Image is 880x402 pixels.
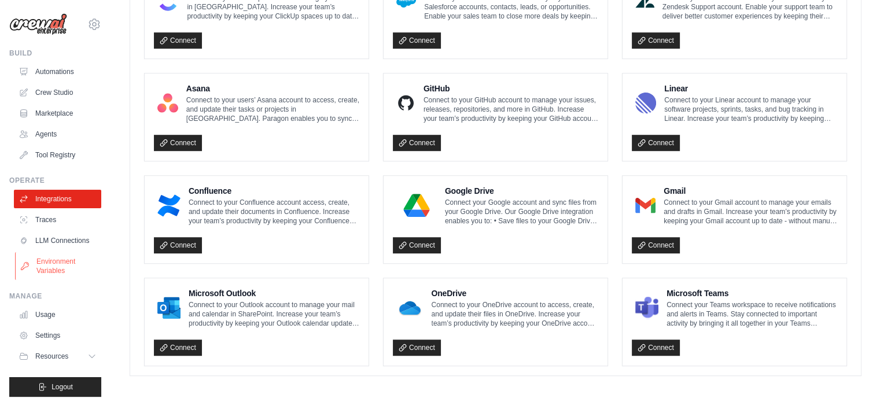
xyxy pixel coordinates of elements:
[157,91,178,115] img: Asana Logo
[14,83,101,102] a: Crew Studio
[424,83,598,94] h4: GitHub
[432,300,599,328] p: Connect to your OneDrive account to access, create, and update their files in OneDrive. Increase ...
[667,287,837,299] h4: Microsoft Teams
[445,185,598,197] h4: Google Drive
[393,135,441,151] a: Connect
[157,296,181,319] img: Microsoft Outlook Logo
[396,91,415,115] img: GitHub Logo
[424,95,598,123] p: Connect to your GitHub account to manage your issues, releases, repositories, and more in GitHub....
[189,198,359,226] p: Connect to your Confluence account access, create, and update their documents in Confluence. Incr...
[632,135,680,151] a: Connect
[632,340,680,356] a: Connect
[154,32,202,49] a: Connect
[14,146,101,164] a: Tool Registry
[635,296,658,319] img: Microsoft Teams Logo
[9,377,101,397] button: Logout
[664,185,837,197] h4: Gmail
[393,32,441,49] a: Connect
[393,340,441,356] a: Connect
[664,95,837,123] p: Connect to your Linear account to manage your software projects, sprints, tasks, and bug tracking...
[14,305,101,324] a: Usage
[664,198,837,226] p: Connect to your Gmail account to manage your emails and drafts in Gmail. Increase your team’s pro...
[51,382,73,392] span: Logout
[189,300,359,328] p: Connect to your Outlook account to manage your mail and calendar in SharePoint. Increase your tea...
[396,296,424,319] img: OneDrive Logo
[635,194,656,217] img: Gmail Logo
[157,194,181,217] img: Confluence Logo
[154,135,202,151] a: Connect
[9,49,101,58] div: Build
[9,13,67,35] img: Logo
[14,326,101,345] a: Settings
[14,211,101,229] a: Traces
[14,190,101,208] a: Integrations
[186,95,359,123] p: Connect to your users’ Asana account to access, create, and update their tasks or projects in [GE...
[154,340,202,356] a: Connect
[154,237,202,253] a: Connect
[632,32,680,49] a: Connect
[396,194,437,217] img: Google Drive Logo
[635,91,656,115] img: Linear Logo
[189,287,359,299] h4: Microsoft Outlook
[445,198,598,226] p: Connect your Google account and sync files from your Google Drive. Our Google Drive integration e...
[14,347,101,366] button: Resources
[14,104,101,123] a: Marketplace
[189,185,359,197] h4: Confluence
[14,62,101,81] a: Automations
[186,83,359,94] h4: Asana
[393,237,441,253] a: Connect
[667,300,837,328] p: Connect your Teams workspace to receive notifications and alerts in Teams. Stay connected to impo...
[9,292,101,301] div: Manage
[664,83,837,94] h4: Linear
[14,125,101,143] a: Agents
[35,352,68,361] span: Resources
[432,287,599,299] h4: OneDrive
[15,252,102,280] a: Environment Variables
[9,176,101,185] div: Operate
[632,237,680,253] a: Connect
[14,231,101,250] a: LLM Connections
